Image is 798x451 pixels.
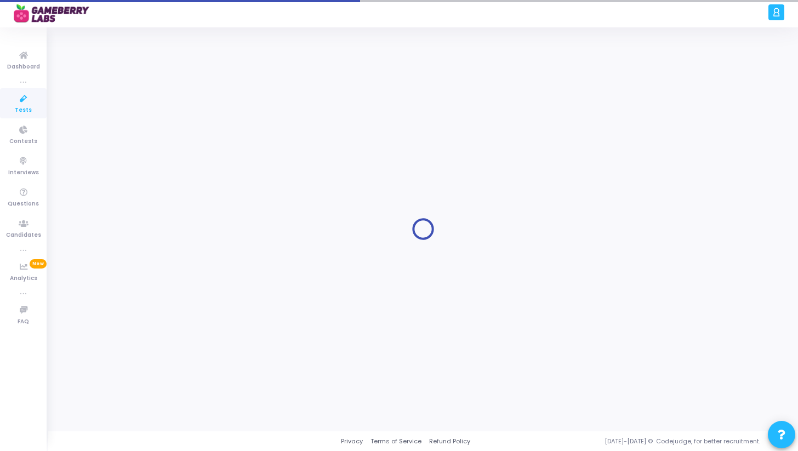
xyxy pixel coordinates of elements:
img: logo [14,3,96,25]
a: Privacy [341,437,363,446]
span: Dashboard [7,62,40,72]
div: [DATE]-[DATE] © Codejudge, for better recruitment. [470,437,784,446]
a: Refund Policy [429,437,470,446]
span: New [30,259,47,269]
a: Terms of Service [371,437,421,446]
span: Questions [8,199,39,209]
span: Candidates [6,231,41,240]
span: Contests [9,137,37,146]
span: Tests [15,106,32,115]
span: Interviews [8,168,39,178]
span: Analytics [10,274,37,283]
span: FAQ [18,317,29,327]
